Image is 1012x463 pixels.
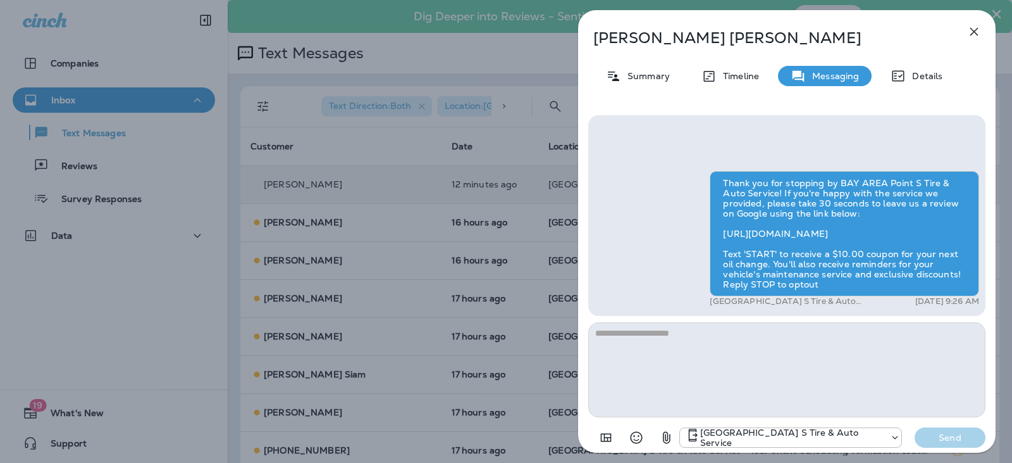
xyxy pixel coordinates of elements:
[710,171,979,296] div: Thank you for stopping by BAY AREA Point S Tire & Auto Service! If you're happy with the service ...
[700,428,884,448] p: [GEOGRAPHIC_DATA] S Tire & Auto Service
[593,425,619,450] button: Add in a premade template
[806,71,859,81] p: Messaging
[621,71,670,81] p: Summary
[710,296,871,307] p: [GEOGRAPHIC_DATA] S Tire & Auto Service
[717,71,759,81] p: Timeline
[593,29,939,47] p: [PERSON_NAME] [PERSON_NAME]
[915,296,979,307] p: [DATE] 9:26 AM
[906,71,942,81] p: Details
[624,425,649,450] button: Select an emoji
[680,428,901,448] div: +1 (410) 437-4404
